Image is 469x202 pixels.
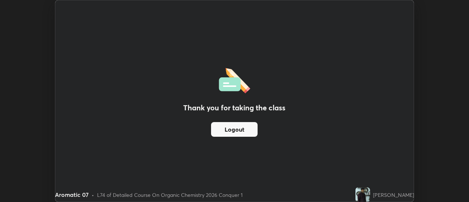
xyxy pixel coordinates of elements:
div: [PERSON_NAME] [373,191,414,199]
img: 70a7b9c5bbf14792b649b16145bbeb89.jpg [355,187,370,202]
img: offlineFeedback.1438e8b3.svg [219,66,250,93]
button: Logout [211,122,258,137]
div: Aromatic 07 [55,190,89,199]
div: L74 of Detailed Course On Organic Chemistry 2026 Conquer 1 [97,191,243,199]
h2: Thank you for taking the class [183,102,285,113]
div: • [92,191,94,199]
